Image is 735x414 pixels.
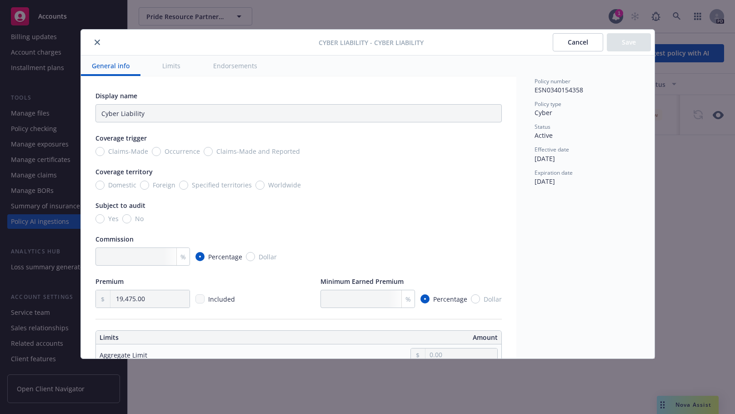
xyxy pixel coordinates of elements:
[151,56,191,76] button: Limits
[110,290,189,308] input: 0.00
[95,277,124,286] span: Premium
[535,154,555,163] span: [DATE]
[246,252,255,261] input: Dollar
[95,181,105,190] input: Domestic
[425,348,497,361] input: 0.00
[95,147,105,156] input: Claims-Made
[204,147,213,156] input: Claims-Made and Reported
[202,56,268,76] button: Endorsements
[535,77,570,85] span: Policy number
[268,180,301,190] span: Worldwide
[553,33,603,51] button: Cancel
[95,134,147,142] span: Coverage trigger
[95,214,105,223] input: Yes
[535,177,555,186] span: [DATE]
[100,350,147,360] div: Aggregate Limit
[179,181,188,190] input: Specified territories
[208,295,235,303] span: Included
[303,331,501,344] th: Amount
[135,214,144,223] span: No
[95,167,153,176] span: Coverage territory
[81,56,140,76] button: General info
[140,181,149,190] input: Foreign
[535,131,553,140] span: Active
[535,100,561,108] span: Policy type
[92,37,103,48] button: close
[471,294,480,303] input: Dollar
[484,294,502,304] span: Dollar
[95,235,134,243] span: Commission
[535,169,573,177] span: Expiration date
[433,294,467,304] span: Percentage
[108,180,136,190] span: Domestic
[192,180,252,190] span: Specified territories
[195,252,205,261] input: Percentage
[255,181,265,190] input: Worldwide
[320,277,404,286] span: Minimum Earned Premium
[535,146,569,153] span: Effective date
[535,123,550,131] span: Status
[153,180,175,190] span: Foreign
[535,86,583,94] span: ESN0340154358
[165,146,200,156] span: Occurrence
[96,331,258,344] th: Limits
[108,214,119,223] span: Yes
[152,147,161,156] input: Occurrence
[405,294,411,304] span: %
[259,252,277,262] span: Dollar
[95,201,145,210] span: Subject to audit
[108,146,148,156] span: Claims-Made
[535,108,552,117] span: Cyber
[216,146,300,156] span: Claims-Made and Reported
[208,252,242,262] span: Percentage
[420,294,430,303] input: Percentage
[319,38,424,47] span: Cyber Liability - Cyber Liability
[180,252,186,262] span: %
[95,91,137,100] span: Display name
[122,214,131,223] input: No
